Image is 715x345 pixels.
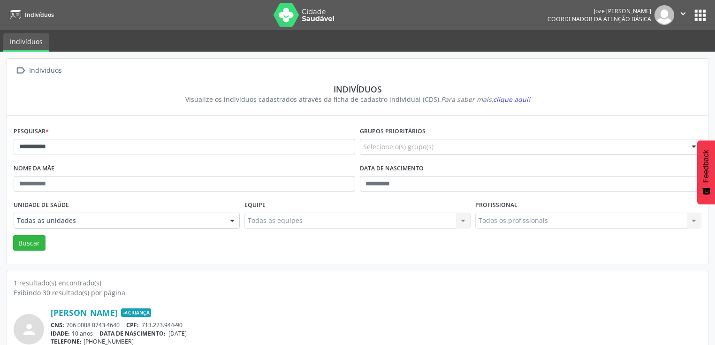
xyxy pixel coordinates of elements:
[21,321,38,338] i: person
[20,94,695,104] div: Visualize os indivíduos cadastrados através da ficha de cadastro individual (CDS).
[51,330,70,337] span: IDADE:
[244,198,266,213] label: Equipe
[51,321,701,329] div: 706 0008 0743 4640
[20,84,695,94] div: Indivíduos
[548,15,651,23] span: Coordenador da Atenção Básica
[441,95,530,104] i: Para saber mais,
[678,8,688,19] i: 
[692,7,708,23] button: apps
[142,321,183,329] span: 713.223.944-90
[493,95,530,104] span: clique aqui!
[7,7,54,23] a: Indivíduos
[14,288,701,298] div: Exibindo 30 resultado(s) por página
[702,150,710,183] span: Feedback
[697,140,715,204] button: Feedback - Mostrar pesquisa
[51,330,701,337] div: 10 anos
[13,235,46,251] button: Buscar
[548,7,651,15] div: Joze [PERSON_NAME]
[25,11,54,19] span: Indivíduos
[654,5,674,25] img: img
[3,33,49,52] a: Indivíduos
[14,64,63,77] a:  Indivíduos
[14,124,49,139] label: Pesquisar
[121,308,151,317] span: Criança
[475,198,517,213] label: Profissional
[363,142,434,152] span: Selecione o(s) grupo(s)
[14,278,701,288] div: 1 resultado(s) encontrado(s)
[360,124,426,139] label: Grupos prioritários
[51,321,64,329] span: CNS:
[27,64,63,77] div: Indivíduos
[360,161,424,176] label: Data de nascimento
[126,321,139,329] span: CPF:
[14,198,69,213] label: Unidade de saúde
[674,5,692,25] button: 
[168,330,187,337] span: [DATE]
[51,307,118,318] a: [PERSON_NAME]
[17,216,221,225] span: Todas as unidades
[14,64,27,77] i: 
[99,330,166,337] span: DATA DE NASCIMENTO:
[14,161,54,176] label: Nome da mãe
